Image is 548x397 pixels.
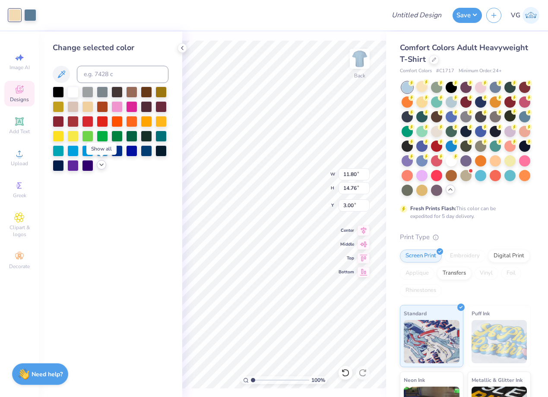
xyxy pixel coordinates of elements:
[472,309,490,318] span: Puff Ink
[459,67,502,75] span: Minimum Order: 24 +
[472,320,527,363] img: Puff Ink
[474,267,498,280] div: Vinyl
[32,370,63,378] strong: Need help?
[9,263,30,270] span: Decorate
[453,8,482,23] button: Save
[77,66,168,83] input: e.g. 7428 c
[86,143,117,155] div: Show all
[444,250,485,263] div: Embroidery
[400,250,442,263] div: Screen Print
[311,376,325,384] span: 100 %
[13,192,26,199] span: Greek
[511,7,539,24] a: VG
[400,267,434,280] div: Applique
[404,375,425,384] span: Neon Ink
[436,67,454,75] span: # C1717
[9,128,30,135] span: Add Text
[339,255,354,261] span: Top
[404,309,427,318] span: Standard
[351,50,368,67] img: Back
[10,64,30,71] span: Image AI
[488,250,530,263] div: Digital Print
[410,205,456,212] strong: Fresh Prints Flash:
[339,269,354,275] span: Bottom
[472,375,523,384] span: Metallic & Glitter Ink
[404,320,459,363] img: Standard
[11,160,28,167] span: Upload
[354,72,365,80] div: Back
[410,205,516,220] div: This color can be expedited for 5 day delivery.
[437,267,472,280] div: Transfers
[511,10,520,20] span: VG
[400,42,528,64] span: Comfort Colors Adult Heavyweight T-Shirt
[339,241,354,247] span: Middle
[400,232,531,242] div: Print Type
[10,96,29,103] span: Designs
[53,42,168,54] div: Change selected color
[339,227,354,234] span: Center
[400,284,442,297] div: Rhinestones
[523,7,539,24] img: Valerie Gavioli
[4,224,35,238] span: Clipart & logos
[385,6,448,24] input: Untitled Design
[501,267,521,280] div: Foil
[400,67,432,75] span: Comfort Colors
